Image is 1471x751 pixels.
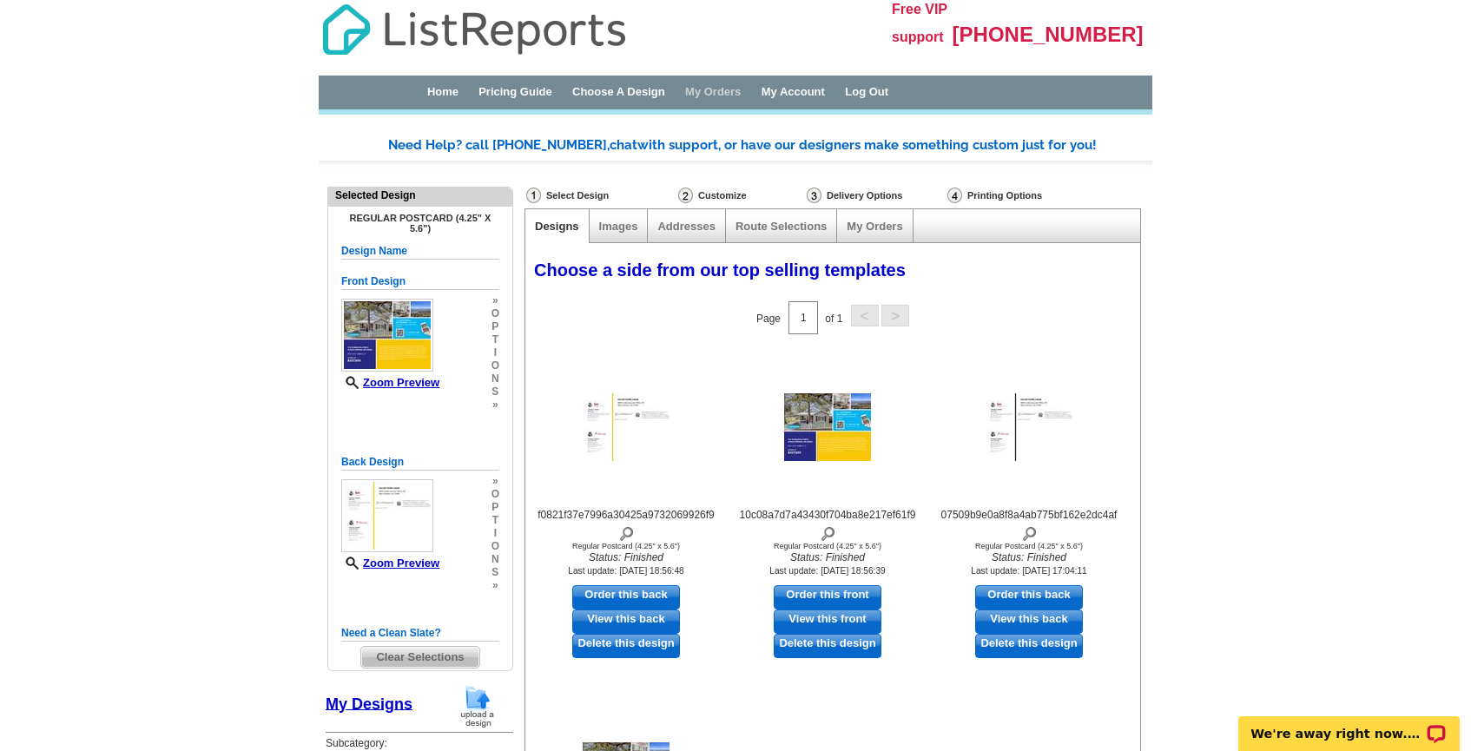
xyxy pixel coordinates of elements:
img: Delivery Options [807,188,821,203]
a: View this front [774,609,881,634]
div: Delivery Options [805,187,946,208]
span: of 1 [825,312,842,324]
div: 07509b9e0a8f8a4ab775bf162e2dc4af [933,508,1125,542]
img: Select Design [526,188,541,203]
i: Status: Finished [531,550,722,565]
h5: Front Design [341,273,499,290]
div: Need Help? call [PHONE_NUMBER], with support, or have our designers make something custom just fo... [388,136,1152,155]
a: My Designs [326,695,412,712]
button: > [881,305,909,326]
span: Page [756,312,781,324]
span: [PHONE_NUMBER] [953,23,1144,46]
img: Customize [678,188,693,203]
div: 10c08a7d7a43430f704ba8e217ef61f9 [732,508,923,542]
a: My Account [762,85,825,98]
span: n [491,553,499,566]
a: Images [599,220,638,233]
i: Status: Finished [732,550,923,565]
span: Clear Selections [361,647,478,668]
span: » [491,579,499,592]
i: Status: Finished [933,550,1125,565]
a: Pricing Guide [478,85,552,98]
span: Choose a side from our top selling templates [534,260,906,280]
div: Selected Design [328,188,512,203]
a: Zoom Preview [341,557,439,570]
a: use this design [774,585,881,609]
a: Designs [535,220,579,233]
a: Addresses [657,220,715,233]
div: Regular Postcard (4.25" x 5.6") [732,542,923,550]
span: i [491,527,499,540]
span: » [491,475,499,488]
span: s [491,566,499,579]
img: view design details [1021,523,1038,542]
img: Printing Options & Summary [947,188,962,203]
div: Customize [676,187,805,204]
img: view design details [618,523,635,542]
span: n [491,372,499,385]
a: My Orders [685,85,741,98]
img: small-thumb.jpg [341,479,433,552]
img: small-thumb.jpg [341,299,433,372]
img: 07509b9e0a8f8a4ab775bf162e2dc4af [986,393,1072,461]
iframe: LiveChat chat widget [1227,696,1471,751]
a: Delete this design [572,634,680,658]
span: o [491,307,499,320]
span: p [491,320,499,333]
small: Last update: [DATE] 18:56:39 [769,566,885,576]
span: i [491,346,499,359]
span: o [491,359,499,372]
span: o [491,540,499,553]
a: Zoom Preview [341,376,439,389]
img: 10c08a7d7a43430f704ba8e217ef61f9 [784,393,871,461]
img: view design details [820,523,836,542]
a: Delete this design [975,634,1083,658]
a: use this design [572,585,680,609]
a: Route Selections [735,220,827,233]
div: Select Design [524,187,676,208]
h5: Need a Clean Slate? [341,625,499,642]
span: Free VIP support [892,2,947,44]
a: Delete this design [774,634,881,658]
h5: Back Design [341,454,499,471]
small: Last update: [DATE] 17:04:11 [971,566,1086,576]
a: use this design [975,585,1083,609]
div: Regular Postcard (4.25" x 5.6") [531,542,722,550]
div: Printing Options [946,187,1100,204]
span: p [491,501,499,514]
div: Regular Postcard (4.25" x 5.6") [933,542,1125,550]
span: t [491,333,499,346]
small: Last update: [DATE] 18:56:48 [568,566,683,576]
h5: Design Name [341,243,499,260]
span: o [491,488,499,501]
img: upload-design [455,684,500,728]
span: » [491,399,499,412]
a: My Orders [847,220,902,233]
span: chat [610,137,637,153]
div: f0821f37e7996a30425a9732069926f9 [531,508,722,542]
span: t [491,514,499,527]
h4: Regular Postcard (4.25" x 5.6") [341,213,499,234]
span: s [491,385,499,399]
a: View this back [975,609,1083,634]
span: » [491,294,499,307]
img: f0821f37e7996a30425a9732069926f9 [583,393,670,461]
a: View this back [572,609,680,634]
a: Home [427,85,458,98]
a: Choose A Design [572,85,665,98]
button: < [851,305,879,326]
a: Log Out [845,85,888,98]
